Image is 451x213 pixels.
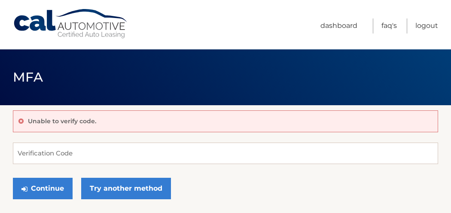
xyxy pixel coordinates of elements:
a: Dashboard [320,18,357,33]
p: Unable to verify code. [28,117,96,125]
span: MFA [13,69,43,85]
button: Continue [13,178,73,199]
a: FAQ's [381,18,397,33]
a: Try another method [81,178,171,199]
a: Logout [415,18,438,33]
input: Verification Code [13,143,438,164]
a: Cal Automotive [13,9,129,39]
